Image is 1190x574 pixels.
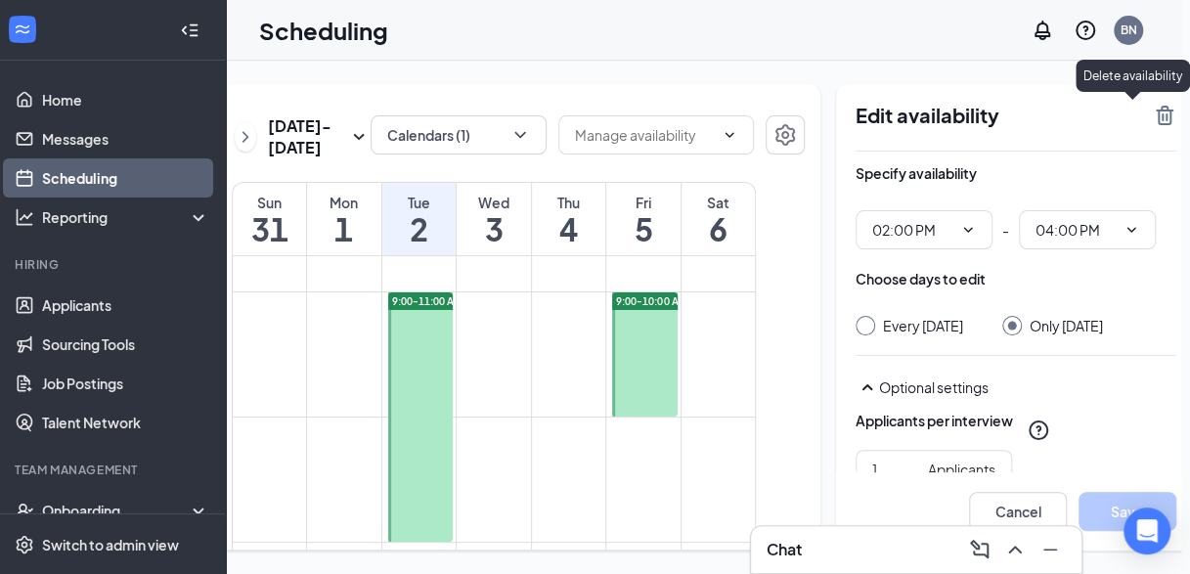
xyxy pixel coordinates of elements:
div: Only [DATE] [1030,316,1103,335]
h1: 4 [532,212,606,245]
button: ChevronUp [999,534,1031,565]
button: Calendars (1)ChevronDown [371,115,547,155]
svg: ChevronDown [1124,222,1139,238]
a: Settings [766,115,805,158]
div: Delete availability [1076,60,1190,92]
svg: Minimize [1038,538,1062,561]
a: September 2, 2025 [382,183,457,255]
h1: 2 [382,212,457,245]
a: September 5, 2025 [606,183,681,255]
input: Manage availability [575,124,714,146]
svg: Analysis [15,207,34,227]
svg: UserCheck [15,501,34,520]
h3: Chat [767,539,802,560]
div: Team Management [15,462,205,478]
div: Sun [233,193,306,212]
a: September 3, 2025 [457,183,531,255]
svg: ComposeMessage [968,538,992,561]
a: Talent Network [42,403,209,442]
svg: ChevronRight [236,125,255,149]
h2: Edit availability [856,104,1141,127]
a: Scheduling [42,158,209,198]
span: 9:00-11:00 AM [392,294,463,308]
svg: ChevronDown [722,127,737,143]
h1: 5 [606,212,681,245]
div: Hiring [15,256,205,273]
h1: 3 [457,212,531,245]
div: Thu [532,193,606,212]
a: September 1, 2025 [307,183,381,255]
svg: SmallChevronUp [856,375,879,399]
svg: ChevronDown [510,125,530,145]
svg: TrashOutline [1153,104,1176,127]
div: Optional settings [856,375,1176,399]
svg: QuestionInfo [1074,19,1097,42]
svg: Notifications [1031,19,1054,42]
button: ChevronRight [235,122,256,152]
div: Choose days to edit [856,269,986,288]
h1: 6 [682,212,755,245]
button: Save [1079,492,1176,531]
div: Wed [457,193,531,212]
div: Applicants [928,459,995,480]
div: Sat [682,193,755,212]
div: BN [1121,22,1137,38]
div: Applicants per interview [856,411,1013,430]
div: Onboarding [42,501,193,520]
button: Settings [766,115,805,155]
button: Minimize [1035,534,1066,565]
div: Tue [382,193,457,212]
a: September 4, 2025 [532,183,606,255]
button: ComposeMessage [964,534,995,565]
svg: SmallChevronDown [347,125,371,149]
a: Sourcing Tools [42,325,209,364]
div: - [856,210,1176,249]
span: 9:00-10:00 AM [616,294,686,308]
svg: Collapse [180,21,199,40]
svg: ChevronUp [1003,538,1027,561]
h1: 1 [307,212,381,245]
div: Optional settings [879,377,1176,397]
div: Reporting [42,207,210,227]
a: August 31, 2025 [233,183,306,255]
svg: ChevronDown [960,222,976,238]
div: Switch to admin view [42,535,179,554]
svg: Settings [15,535,34,554]
a: Applicants [42,286,209,325]
a: Home [42,80,209,119]
svg: QuestionInfo [1027,419,1050,442]
div: Specify availability [856,163,977,183]
svg: Settings [773,123,797,147]
div: Fri [606,193,681,212]
div: Every [DATE] [883,316,963,335]
h3: [DATE] - [DATE] [268,115,347,158]
h1: Scheduling [259,14,388,47]
h1: 31 [233,212,306,245]
a: Messages [42,119,209,158]
a: September 6, 2025 [682,183,755,255]
button: Cancel [969,492,1067,531]
div: Open Intercom Messenger [1124,508,1170,554]
a: Job Postings [42,364,209,403]
svg: WorkstreamLogo [13,20,32,39]
div: Mon [307,193,381,212]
